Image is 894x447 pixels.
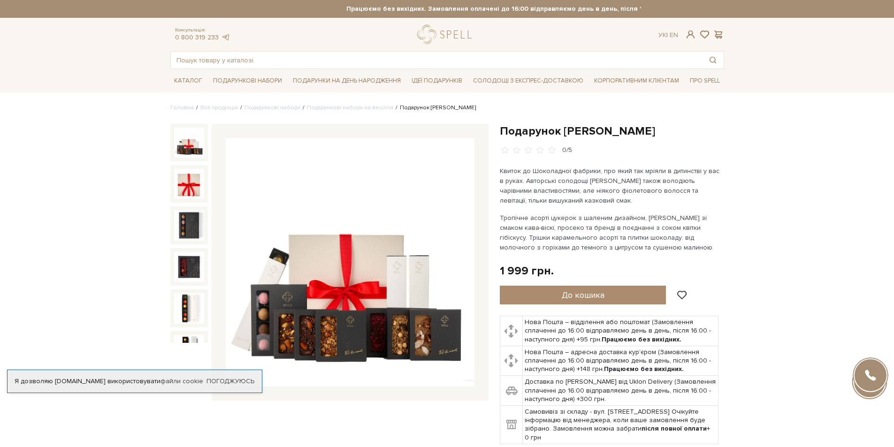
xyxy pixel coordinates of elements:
span: Про Spell [686,74,724,88]
img: Подарунок Віллі Вонки [174,335,204,365]
div: 1 999 грн. [500,264,554,278]
img: Подарунок Віллі Вонки [174,252,204,282]
a: Погоджуюсь [206,377,254,386]
img: Подарунок Віллі Вонки [174,128,204,158]
a: telegram [221,33,230,41]
span: Подарунки на День народження [289,74,405,88]
td: Доставка по [PERSON_NAME] від Uklon Delivery (Замовлення сплаченні до 16:00 відправляємо день в д... [523,376,718,406]
div: Я дозволяю [DOMAIN_NAME] використовувати [8,377,262,386]
div: Ук [658,31,678,39]
img: Подарунок Віллі Вонки [226,138,474,386]
p: Квиток до Шоколадної фабрики, про який так мріяли в дитинстві у вас в руках. Авторські солодощі [... [500,166,720,205]
td: Самовивіз зі складу - вул. [STREET_ADDRESS] Очікуйте інформацію від менеджера, коли ваше замовлен... [523,406,718,444]
td: Нова Пошта – відділення або поштомат (Замовлення сплаченні до 16:00 відправляємо день в день, піс... [523,316,718,346]
a: En [670,31,678,39]
div: 0/5 [562,146,572,155]
img: Подарунок Віллі Вонки [174,210,204,240]
a: Подарункові набори [245,104,300,111]
span: Подарункові набори [209,74,286,88]
a: Подарункові набори на весілля [307,104,393,111]
strong: Працюємо без вихідних. Замовлення оплачені до 16:00 відправляємо день в день, після 16:00 - насту... [253,5,807,13]
b: Працюємо без вихідних. [602,335,681,343]
a: logo [417,25,476,44]
b: після повної оплати [642,424,707,432]
b: Працюємо без вихідних. [604,365,684,373]
a: Головна [170,104,194,111]
a: файли cookie [160,377,203,385]
p: Тропічне асорті цукерок з шаленим дизайном, [PERSON_NAME] зі смаком кава-віскі, просеко та бренді... [500,213,720,252]
span: | [666,31,668,39]
a: Солодощі з експрес-доставкою [469,73,587,89]
img: Подарунок Віллі Вонки [174,169,204,199]
span: Консультація: [175,27,230,33]
h1: Подарунок [PERSON_NAME] [500,124,724,138]
span: Каталог [170,74,206,88]
button: Пошук товару у каталозі [702,52,724,68]
li: Подарунок [PERSON_NAME] [393,104,476,112]
a: 0 800 319 233 [175,33,219,41]
span: До кошика [562,290,604,300]
img: Подарунок Віллі Вонки [174,293,204,323]
span: Ідеї подарунків [408,74,466,88]
a: Корпоративним клієнтам [590,73,683,89]
button: До кошика [500,286,666,304]
td: Нова Пошта – адресна доставка кур'єром (Замовлення сплаченні до 16:00 відправляємо день в день, п... [523,346,718,376]
a: Вся продукція [200,104,238,111]
input: Пошук товару у каталозі [171,52,702,68]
